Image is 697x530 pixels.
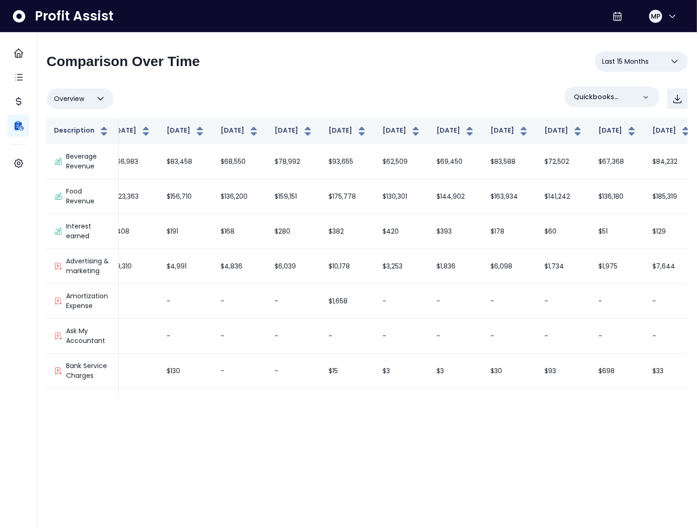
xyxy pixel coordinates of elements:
[321,354,375,389] td: $15
[574,92,636,102] p: Quickbooks Online
[537,354,591,389] td: $93
[159,249,213,284] td: $4,991
[213,214,267,249] td: $168
[544,126,583,137] button: [DATE]
[105,389,159,423] td: $9,215
[54,126,110,137] button: Description
[602,56,649,67] span: Last 15 Months
[537,179,591,214] td: $141,242
[651,12,660,21] span: MP
[429,144,483,179] td: $69,450
[213,389,267,423] td: $9,297
[483,179,537,214] td: $163,934
[267,214,321,249] td: $280
[267,354,321,389] td: -
[483,284,537,319] td: -
[375,249,429,284] td: $3,253
[66,221,111,241] p: Interest earned
[429,389,483,423] td: $22,051
[267,389,321,423] td: $9,342
[490,126,529,137] button: [DATE]
[54,93,84,104] span: Overview
[591,144,645,179] td: $67,368
[105,179,159,214] td: $123,363
[591,354,645,389] td: $698
[213,284,267,319] td: -
[113,126,152,137] button: [DATE]
[375,389,429,423] td: $9,377
[429,284,483,319] td: -
[537,284,591,319] td: -
[598,126,637,137] button: [DATE]
[267,249,321,284] td: $6,039
[537,144,591,179] td: $72,502
[429,179,483,214] td: $144,902
[213,144,267,179] td: $68,550
[213,249,267,284] td: $4,836
[105,319,159,354] td: -
[436,126,476,137] button: [DATE]
[105,284,159,319] td: -
[105,214,159,249] td: $408
[483,389,537,423] td: $9,223
[47,53,200,70] h2: Comparison Over Time
[159,389,213,423] td: $9,617
[537,249,591,284] td: $1,734
[429,214,483,249] td: $393
[167,126,206,137] button: [DATE]
[591,179,645,214] td: $136,180
[429,354,483,389] td: $3
[382,126,422,137] button: [DATE]
[267,284,321,319] td: -
[159,179,213,214] td: $156,710
[328,126,368,137] button: [DATE]
[267,319,321,354] td: -
[321,144,375,179] td: $93,655
[105,354,159,389] td: -
[275,126,314,137] button: [DATE]
[159,319,213,354] td: -
[483,249,537,284] td: $6,098
[66,256,111,276] p: Advertising & marketing
[375,144,429,179] td: $62,509
[213,319,267,354] td: -
[66,187,111,206] p: Food Revenue
[483,144,537,179] td: $83,588
[591,214,645,249] td: $51
[213,354,267,389] td: -
[321,389,375,423] td: $9,274
[375,284,429,319] td: -
[66,361,111,381] p: Bank Service Charges
[375,354,429,389] td: $3
[267,179,321,214] td: $159,151
[321,319,375,354] td: -
[105,249,159,284] td: $9,310
[537,389,591,423] td: $9,708
[321,249,375,284] td: $10,178
[429,249,483,284] td: $1,836
[429,319,483,354] td: -
[66,152,111,171] p: Beverage Revenue
[159,284,213,319] td: -
[159,144,213,179] td: $83,458
[591,284,645,319] td: -
[267,144,321,179] td: $78,992
[591,249,645,284] td: $1,975
[591,319,645,354] td: -
[35,8,114,25] span: Profit Assist
[321,179,375,214] td: $175,778
[159,214,213,249] td: $191
[483,319,537,354] td: -
[66,326,111,346] p: Ask My Accountant
[537,214,591,249] td: $60
[321,284,375,319] td: $1,658
[537,319,591,354] td: -
[213,179,267,214] td: $136,200
[375,214,429,249] td: $420
[321,214,375,249] td: $382
[66,291,111,311] p: Amortization Expense
[483,214,537,249] td: $178
[159,354,213,389] td: $130
[105,144,159,179] td: $66,983
[591,389,645,423] td: $10,477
